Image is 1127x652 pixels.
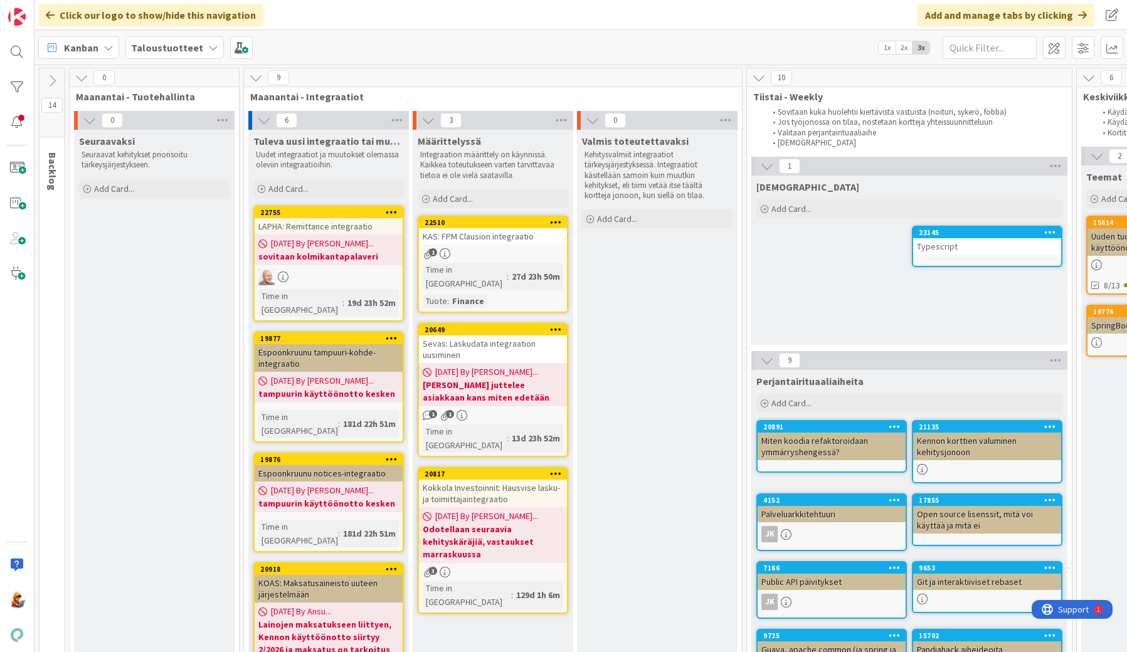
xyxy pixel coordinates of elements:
img: NG [258,269,275,285]
div: 22755LAPHA: Remittance integraatio [255,207,403,234]
span: 6 [276,113,297,128]
span: Valmis toteutettavaksi [582,135,689,147]
span: : [338,417,340,431]
span: [DATE] By [PERSON_NAME]... [435,365,538,379]
span: 0 [93,70,115,85]
div: 22755 [260,208,403,217]
span: 10 [771,70,792,85]
div: 19877Espoonkruunu tampuuri-kohde-integraatio [255,333,403,372]
span: [DATE] By [PERSON_NAME]... [271,374,374,387]
span: : [447,294,449,308]
div: 20918 [255,564,403,575]
div: 20649 [419,324,567,335]
span: 9 [779,353,800,368]
div: 4152 [763,496,906,505]
div: Open source lisenssit, mitä voi käyttää ja mitä ei [913,506,1061,534]
span: 8/13 [1104,279,1120,292]
a: 19877Espoonkruunu tampuuri-kohde-integraatio[DATE] By [PERSON_NAME]...tampuurin käyttöönotto kesk... [253,332,404,443]
b: tampuurin käyttöönotto kesken [258,387,399,400]
div: 9725 [758,630,906,641]
div: Time in [GEOGRAPHIC_DATA] [423,581,511,609]
div: JK [758,526,906,542]
span: [DATE] By [PERSON_NAME]... [435,510,538,523]
a: 4152PalveluarkkitehtuuriJK [756,493,907,551]
div: Kokkola Investoinnit: Hausvise lasku- ja toimittajaintegraatio [419,480,567,507]
span: Support [26,2,57,17]
p: Kehitysvalmiit integraatiot tärkeysjärjestyksessä. Integraatiot käsitellään samoin kuin muutkin k... [585,150,730,201]
div: Time in [GEOGRAPHIC_DATA] [258,410,338,438]
div: 19877 [255,333,403,344]
span: Seuraavaksi [79,135,135,147]
div: 22510 [425,218,567,227]
div: KAS: FPM Clausion integraatio [419,228,567,244]
img: avatar [8,626,26,644]
span: Teemat [1086,171,1122,183]
div: 23145 [913,227,1061,238]
div: Git ja interaktiiviset rebaset [913,574,1061,590]
a: 19876Espoonkruunu notices-integraatio[DATE] By [PERSON_NAME]...tampuurin käyttöönotto keskenTime ... [253,453,404,552]
div: 17855 [913,495,1061,506]
div: Palveluarkkitehtuuri [758,506,906,522]
span: Add Card... [433,193,473,204]
div: 20918KOAS: Maksatusaineisto uuteen järjestelmään [255,564,403,602]
span: : [507,431,509,445]
a: 22755LAPHA: Remittance integraatio[DATE] By [PERSON_NAME]...sovitaan kolmikantapalaveriNGTime in ... [253,206,404,322]
span: 14 [41,98,63,113]
img: Visit kanbanzone.com [8,8,26,26]
span: Add Card... [771,397,812,409]
span: Maanantai - Tuotehallinta [76,90,223,103]
span: : [342,296,344,310]
div: 15702 [919,631,1061,640]
div: Miten koodia refaktoroidaan ymmärryshengessä? [758,433,906,460]
span: Muistilista [756,181,859,193]
div: Kennon korttien valuminen kehitysjonoon [913,433,1061,460]
div: Typescript [913,238,1061,255]
span: 1 [779,159,800,174]
span: 3 [429,567,437,575]
span: Add Card... [597,213,637,224]
span: [DATE] By [PERSON_NAME]... [271,237,374,250]
span: Add Card... [268,183,309,194]
div: 7166 [758,562,906,574]
span: [DATE] By Ansu... [271,605,331,618]
div: 9653 [919,564,1061,572]
div: 17855Open source lisenssit, mitä voi käyttää ja mitä ei [913,495,1061,534]
div: 9725 [763,631,906,640]
a: 21135Kennon korttien valuminen kehitysjonoon [912,420,1062,483]
div: LAPHA: Remittance integraatio [255,218,403,234]
span: : [338,527,340,540]
div: 20817 [419,468,567,480]
a: 7166Public API päivityksetJK [756,561,907,619]
div: 20891 [763,423,906,431]
li: Sovitaan kuka huolehtii kiertävistä vastuista (noituri, sykerö, fobba) [766,107,1057,117]
div: 13d 23h 52m [509,431,563,445]
span: 9 [268,70,289,85]
span: 3 [440,113,462,128]
a: 20817Kokkola Investoinnit: Hausvise lasku- ja toimittajaintegraatio[DATE] By [PERSON_NAME]...Odot... [418,467,568,614]
div: 7166 [763,564,906,572]
span: Tuleva uusi integraatio tai muutos [253,135,404,147]
div: 22510 [419,217,567,228]
span: 0 [102,113,123,128]
div: 20649Sevas: Laskudata integraation uusiminen [419,324,567,363]
div: 9653 [913,562,1061,574]
div: JK [761,526,778,542]
div: 181d 22h 51m [340,527,399,540]
span: [DATE] By [PERSON_NAME]... [271,484,374,497]
li: [DEMOGRAPHIC_DATA] [766,138,1057,148]
b: sovitaan kolmikantapalaveri [258,250,399,263]
span: Backlog [46,152,59,191]
div: JK [758,594,906,610]
span: 2x [896,41,913,54]
div: Espoonkruunu notices-integraatio [255,465,403,481]
div: 7166Public API päivitykset [758,562,906,590]
div: 129d 1h 6m [513,588,563,602]
a: 22510KAS: FPM Clausion integraatioTime in [GEOGRAPHIC_DATA]:27d 23h 50mTuote:Finance [418,216,568,313]
div: Time in [GEOGRAPHIC_DATA] [423,424,507,452]
span: Add Card... [94,183,134,194]
div: 1 [65,5,68,15]
div: 20817Kokkola Investoinnit: Hausvise lasku- ja toimittajaintegraatio [419,468,567,507]
div: JK [761,594,778,610]
div: 15702 [913,630,1061,641]
div: 19876 [260,455,403,464]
